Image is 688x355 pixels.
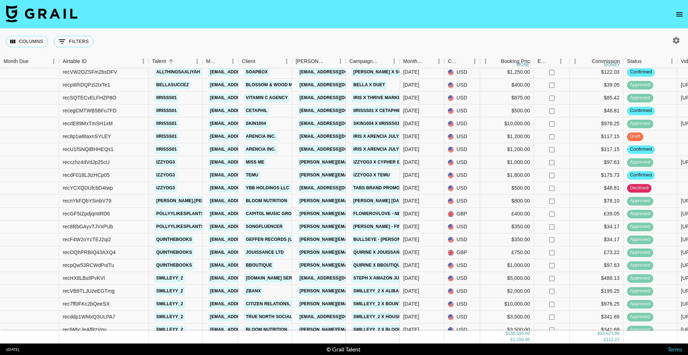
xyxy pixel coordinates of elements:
a: [PERSON_NAME][EMAIL_ADDRESS][DOMAIN_NAME] [298,325,415,334]
a: [EMAIL_ADDRESS][DOMAIN_NAME] [208,119,288,128]
div: Month Due [403,54,424,68]
div: $117.15 [570,130,623,143]
a: [PERSON_NAME].[PERSON_NAME] [154,196,233,205]
div: $1,250.00 [480,66,534,79]
div: $ [597,331,600,337]
button: Menu [281,56,292,67]
div: Booking Price [501,54,532,68]
div: $10,000.00 [480,298,534,311]
a: [PERSON_NAME][EMAIL_ADDRESS][DOMAIN_NAME] [298,171,415,180]
button: Sort [218,56,228,66]
a: Soapbox [244,68,269,77]
a: smilleyy_2 [154,274,185,283]
button: Sort [29,56,39,66]
span: approved [627,262,653,269]
a: [EMAIL_ADDRESS][DOMAIN_NAME] [208,287,288,296]
button: Sort [642,56,652,66]
div: Manager [206,54,218,68]
a: [EMAIL_ADDRESS][DOMAIN_NAME] [298,93,378,102]
a: [EMAIL_ADDRESS][DOMAIN_NAME] [208,235,288,244]
a: [EMAIL_ADDRESS][DOMAIN_NAME] [208,300,288,308]
div: Month Due [4,54,29,68]
div: USD [444,220,480,233]
a: [EMAIL_ADDRESS][DOMAIN_NAME] [208,145,288,154]
button: Show filters [54,36,94,47]
div: recU1fSNQiBHHEQs1 [63,146,114,153]
div: $341.69 [570,311,623,324]
span: approved [627,198,653,205]
span: confirmed [627,69,655,76]
button: Sort [491,56,501,66]
div: Jul '25 [403,223,419,230]
div: money [517,63,533,67]
div: USD [444,182,480,195]
div: recddp1WMxQ3ULPA7 [63,313,115,321]
button: Menu [48,56,59,67]
a: [EMAIL_ADDRESS][DOMAIN_NAME] [208,325,288,334]
button: Menu [570,56,580,67]
a: pollyylikesplants [154,209,206,218]
div: Airtable ID [63,54,87,68]
div: Expenses: Remove Commission? [537,54,548,68]
a: iirisss01 [154,106,178,115]
a: Arencia Inc. [244,132,277,141]
div: $976.25 [570,298,623,311]
a: Bloom Nutrition [244,196,289,205]
a: [EMAIL_ADDRESS][DOMAIN_NAME] [298,68,378,77]
span: confirmed [627,146,655,153]
a: [PERSON_NAME][EMAIL_ADDRESS][PERSON_NAME][DOMAIN_NAME] [298,300,451,308]
a: [PERSON_NAME][EMAIL_ADDRESS][DOMAIN_NAME] [298,209,415,218]
a: Vitamin C Agency [244,93,290,102]
div: Month Due [400,54,444,68]
div: £ [604,337,606,343]
div: Currency [444,54,480,68]
button: Menu [192,56,202,67]
a: Iris x Thrive Market [352,93,405,102]
a: [EMAIL_ADDRESS][DOMAIN_NAME] [208,274,288,283]
a: Bella x Duet [352,81,387,89]
div: Jul '25 [403,159,419,166]
a: smilleyy_2 [154,312,185,321]
div: Campaign (Type) [346,54,400,68]
a: Blossom & Wood Media Hong Kong Limited [244,81,352,89]
div: Jul '25 [403,69,419,76]
div: [PERSON_NAME] [296,54,325,68]
div: Talent [149,54,202,68]
button: Sort [87,56,97,66]
div: rec8p1w8taxnSYLEY [63,133,111,140]
div: $97.63 [570,259,623,272]
div: $48.81 [570,104,623,117]
span: approved [627,159,653,166]
div: $34.17 [570,233,623,246]
div: USD [444,298,480,311]
a: Songfluencer [244,222,284,231]
a: Quirine x JOUISSANCE [DATE] [352,248,423,257]
div: £750.00 [480,246,534,259]
button: Sort [255,56,265,66]
a: Jouissance Ltd [244,248,286,257]
a: Smilleyy_2 x Bounty [352,300,406,308]
a: izzyog3 [154,171,177,180]
div: $3,500.00 [480,324,534,336]
a: iirisss01 [154,132,178,141]
div: Jul '25 [403,94,419,102]
div: $1,800.00 [480,169,534,182]
div: GBP [444,208,480,220]
div: Booker [292,54,346,68]
div: recpQw53RCWdPolTu [63,262,114,269]
a: iirisss01 [154,93,178,102]
a: smilleyy_2 x House of Fab [352,312,420,321]
a: Iris x Arencia July [352,132,401,141]
div: $39.05 [570,79,623,92]
span: declined [627,185,651,192]
a: Bullseye - [PERSON_NAME] & [PERSON_NAME] [352,235,462,244]
div: Airtable ID [59,54,149,68]
span: approved [627,237,653,243]
button: Sort [325,56,335,66]
div: USD [444,259,480,272]
a: izzyog3 [154,158,177,167]
div: $500.00 [480,104,534,117]
div: recpWhDQPzi2IxTe1 [63,82,110,89]
a: True North Social [244,312,294,321]
div: $500.00 [480,182,534,195]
